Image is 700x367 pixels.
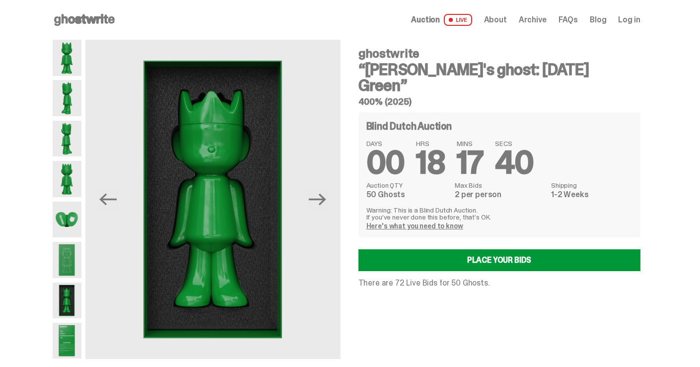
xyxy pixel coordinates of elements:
[455,182,545,189] dt: Max Bids
[53,80,81,116] img: Schrodinger_Green_Hero_2.png
[416,142,445,183] span: 18
[85,40,340,359] img: Schrodinger_Green_Hero_13.png
[358,48,640,60] h4: ghostwrite
[53,283,81,319] img: Schrodinger_Green_Hero_13.png
[618,16,640,24] a: Log in
[53,40,81,76] img: Schrodinger_Green_Hero_1.png
[53,202,81,238] img: Schrodinger_Green_Hero_7.png
[366,207,632,220] p: Warning: This is a Blind Dutch Auction. If you’ve never done this before, that’s OK.
[411,16,440,24] span: Auction
[53,161,81,197] img: Schrodinger_Green_Hero_6.png
[411,14,472,26] a: Auction LIVE
[444,14,472,26] span: LIVE
[457,142,483,183] span: 17
[366,142,405,183] span: 00
[366,182,449,189] dt: Auction QTY
[457,140,483,147] span: MINS
[358,249,640,271] a: Place your Bids
[455,191,545,199] dd: 2 per person
[340,40,595,359] img: Schrodinger_Green_Hero_12.png
[53,242,81,278] img: Schrodinger_Green_Hero_9.png
[358,279,640,287] p: There are 72 Live Bids for 50 Ghosts.
[416,140,445,147] span: HRS
[519,16,547,24] a: Archive
[97,188,119,210] button: Previous
[358,97,640,106] h5: 400% (2025)
[484,16,507,24] a: About
[495,140,534,147] span: SECS
[307,188,329,210] button: Next
[53,323,81,359] img: Schrodinger_Green_Hero_12.png
[366,140,405,147] span: DAYS
[551,182,632,189] dt: Shipping
[559,16,578,24] a: FAQs
[358,62,640,93] h3: “[PERSON_NAME]'s ghost: [DATE] Green”
[366,121,452,131] h4: Blind Dutch Auction
[53,121,81,157] img: Schrodinger_Green_Hero_3.png
[366,221,463,230] a: Here's what you need to know
[590,16,606,24] a: Blog
[551,191,632,199] dd: 1-2 Weeks
[495,142,534,183] span: 40
[366,191,449,199] dd: 50 Ghosts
